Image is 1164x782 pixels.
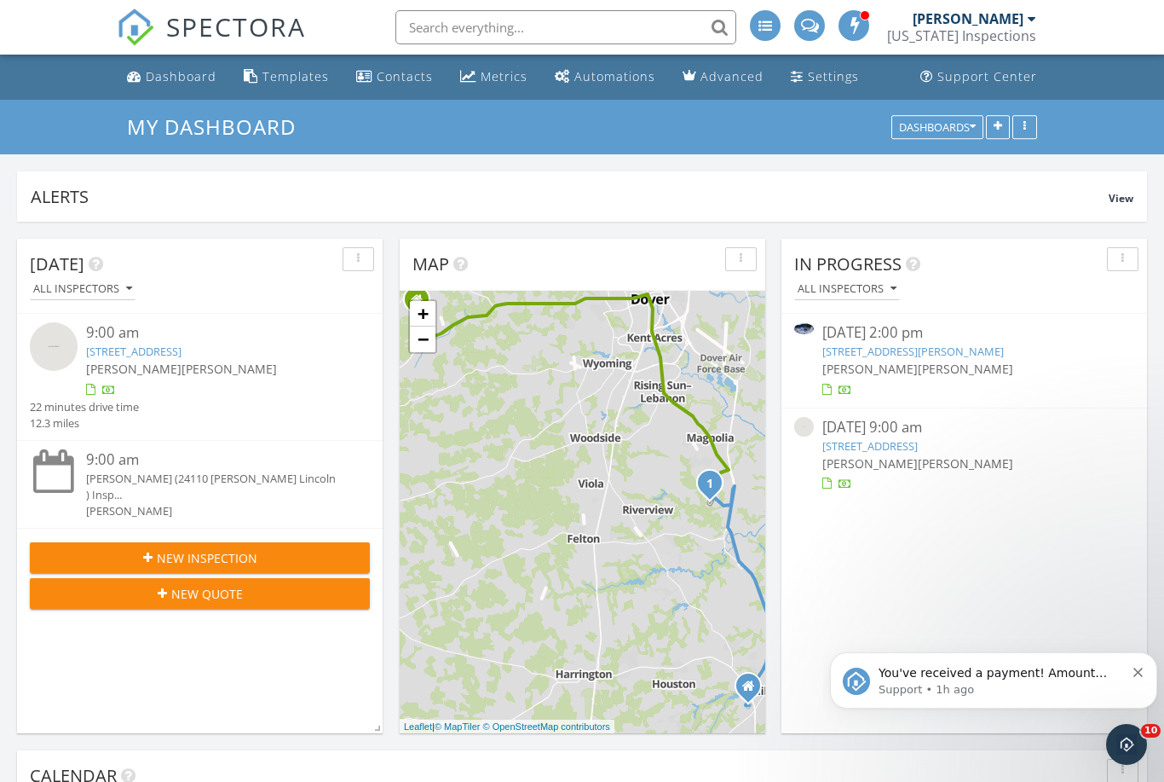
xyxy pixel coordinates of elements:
a: Advanced [676,61,770,93]
div: [PERSON_NAME] [86,503,341,519]
iframe: Intercom notifications message [823,617,1164,736]
iframe: Intercom live chat [1106,724,1147,765]
span: In Progress [794,252,902,275]
p: Message from Support, sent 1h ago [55,66,302,81]
span: [PERSON_NAME] [918,455,1013,472]
span: [DATE] [30,252,84,275]
img: streetview [30,322,78,370]
a: © OpenStreetMap contributors [483,721,610,732]
span: SPECTORA [166,9,306,44]
div: Support Center [937,68,1037,84]
a: © MapTiler [435,721,481,732]
div: 9:00 am [86,322,341,344]
div: Dashboard [146,68,216,84]
div: Automations [574,68,655,84]
div: Templates [262,68,329,84]
span: Map [412,252,449,275]
i: 1 [706,478,713,490]
span: [PERSON_NAME] [86,361,182,377]
button: New Inspection [30,542,370,573]
span: 10 [1141,724,1161,738]
button: Dashboards [891,115,983,139]
div: Delaware Inspections [887,27,1036,44]
a: [STREET_ADDRESS] [86,344,182,359]
button: All Inspectors [794,278,900,301]
a: Automations (Advanced) [548,61,662,93]
a: Zoom in [410,301,435,327]
div: Alerts [31,185,1109,208]
img: streetview [794,417,814,437]
input: Search everything... [395,10,736,44]
div: [DATE] 2:00 pm [822,322,1106,344]
div: All Inspectors [798,283,896,295]
a: [DATE] 9:00 am [STREET_ADDRESS] [PERSON_NAME][PERSON_NAME] [794,417,1134,493]
span: View [1109,191,1133,206]
button: New Quote [30,578,370,609]
a: Templates [237,61,336,93]
img: 8496905%2Freports%2Fe6625210-fdf7-4563-9f5a-2ca498df290e%2Fcover_photos%2FLnAQuZlLIH8slp8TxKFK%2F... [794,323,814,334]
div: [PERSON_NAME] [913,10,1023,27]
span: [PERSON_NAME] [918,361,1013,377]
span: You've received a payment! Amount $2220.00 Fee $61.35 Net $2158.65 Transaction # pi_3SCg0AK7snlDG... [55,49,298,267]
div: | [400,720,614,734]
img: The Best Home Inspection Software - Spectora [117,9,154,46]
div: Dashboards [899,121,976,133]
a: SPECTORA [117,23,306,59]
a: Leaflet [404,721,432,732]
div: 9:00 am [86,449,341,471]
a: [STREET_ADDRESS] [822,438,918,454]
a: Settings [784,61,866,93]
a: [DATE] 2:00 pm [STREET_ADDRESS][PERSON_NAME] [PERSON_NAME][PERSON_NAME] [794,322,1134,398]
div: [PERSON_NAME] (24110 [PERSON_NAME] Lincoln ) Insp... [86,471,341,503]
a: Support Center [913,61,1044,93]
span: [PERSON_NAME] [822,455,918,472]
span: [PERSON_NAME] [822,361,918,377]
a: Dashboard [120,61,223,93]
span: [PERSON_NAME] [182,361,277,377]
button: All Inspectors [30,278,135,301]
span: New Quote [171,585,243,603]
div: 22 minutes drive time [30,399,139,415]
div: 17662 Fieldstone Ave, Milford DE 19963 [748,686,758,696]
div: All Inspectors [33,283,132,295]
span: New Inspection [157,549,257,567]
a: Contacts [349,61,440,93]
a: Metrics [453,61,534,93]
a: [STREET_ADDRESS][PERSON_NAME] [822,344,1004,359]
div: Contacts [377,68,433,84]
div: 35 Glacier St. , Frederica, DE 19946 [710,483,720,493]
div: Advanced [700,68,764,84]
button: Dismiss notification [310,47,321,61]
a: 9:00 am [STREET_ADDRESS] [PERSON_NAME][PERSON_NAME] 22 minutes drive time 12.3 miles [30,322,370,432]
div: Settings [808,68,859,84]
div: Metrics [481,68,527,84]
div: [DATE] 9:00 am [822,417,1106,438]
a: Zoom out [410,327,435,352]
a: My Dashboard [127,113,310,141]
div: 12.3 miles [30,415,139,432]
